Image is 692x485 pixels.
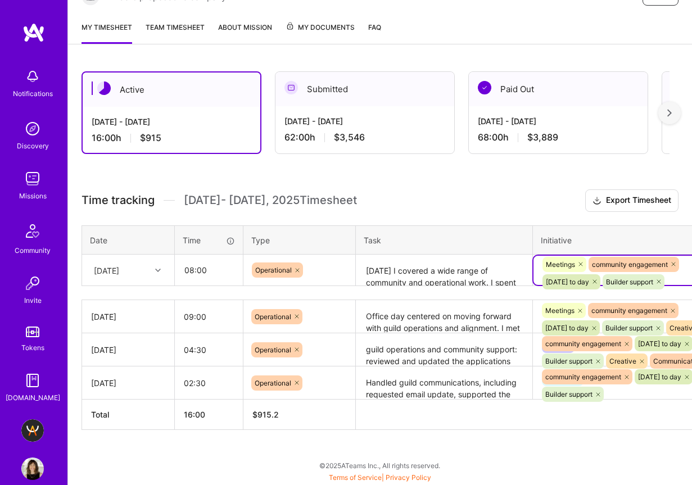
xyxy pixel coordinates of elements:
textarea: Office day centered on moving forward with guild operations and alignment. I met with [PERSON_NAM... [357,301,531,332]
span: community engagement [591,306,667,315]
div: [DATE] [91,377,165,389]
button: Export Timesheet [585,189,679,212]
span: | [329,473,431,482]
textarea: guild operations and community support: reviewed and updated the applications tracker, prepared i... [357,334,531,365]
div: 68:00 h [478,132,639,143]
span: $3,889 [527,132,558,143]
div: [DATE] - [DATE] [478,115,639,127]
span: Builder support [605,324,653,332]
div: [DOMAIN_NAME] [6,392,60,404]
div: Notifications [13,88,53,99]
div: Paid Out [469,72,648,106]
img: Invite [21,272,44,294]
span: [DATE] to day [546,278,589,286]
input: HH:MM [175,368,243,398]
img: teamwork [21,167,44,190]
div: Tokens [21,342,44,353]
a: FAQ [368,21,381,44]
img: User Avatar [21,457,44,480]
span: $915 [140,132,161,144]
span: Operational [255,379,291,387]
i: icon Chevron [155,268,161,273]
span: Builder support [606,278,653,286]
textarea: Handled guild communications, including requested email update, supported the Design Guild coffee... [357,368,531,398]
span: Operational [255,266,292,274]
span: $3,546 [334,132,365,143]
span: Builder support [545,390,593,398]
img: Community [19,217,46,244]
span: [DATE] - [DATE] , 2025 Timesheet [184,193,357,207]
span: Time tracking [82,193,155,207]
th: Date [82,225,175,255]
div: Invite [24,294,42,306]
div: Community [15,244,51,256]
span: $ 915.2 [252,410,279,419]
span: My Documents [286,21,355,34]
div: Active [83,72,260,107]
span: Operational [255,346,291,354]
th: Task [356,225,533,255]
i: icon Download [593,195,601,207]
span: community engagement [545,373,621,381]
a: About Mission [218,21,272,44]
div: [DATE] [94,264,119,276]
div: Discovery [17,140,49,152]
textarea: [DATE] I covered a wide range of community and operational work. I spent time troubleshooting and... [357,256,531,285]
a: My timesheet [82,21,132,44]
div: Submitted [275,72,454,106]
span: community engagement [545,339,621,348]
span: community engagement [592,260,668,269]
a: My Documents [286,21,355,44]
span: Creative [609,357,636,365]
span: [DATE] to day [545,324,589,332]
div: [DATE] [91,311,165,323]
input: HH:MM [175,302,243,332]
div: Time [183,234,235,246]
img: Active [97,81,111,95]
img: Submitted [284,81,298,94]
img: discovery [21,117,44,140]
input: HH:MM [175,255,242,285]
input: HH:MM [175,335,243,365]
span: Meetings [545,306,575,315]
a: Terms of Service [329,473,382,482]
a: Team timesheet [146,21,205,44]
img: A.Team - Grow A.Team's Community & Demand [21,419,44,442]
img: Paid Out [478,81,491,94]
span: [DATE] to day [638,339,681,348]
span: [DATE] to day [638,373,681,381]
img: logo [22,22,45,43]
th: Type [243,225,356,255]
img: tokens [26,327,39,337]
img: right [667,109,672,117]
th: 16:00 [175,400,243,430]
img: bell [21,65,44,88]
span: Meetings [546,260,575,269]
span: Operational [255,312,291,321]
th: Total [82,400,175,430]
a: A.Team - Grow A.Team's Community & Demand [19,419,47,442]
div: © 2025 ATeams Inc., All rights reserved. [67,451,692,479]
span: Builder support [545,357,593,365]
div: [DATE] [91,344,165,356]
img: guide book [21,369,44,392]
a: Privacy Policy [386,473,431,482]
div: [DATE] - [DATE] [92,116,251,128]
div: 16:00 h [92,132,251,144]
div: Missions [19,190,47,202]
div: [DATE] - [DATE] [284,115,445,127]
a: User Avatar [19,457,47,480]
div: 62:00 h [284,132,445,143]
